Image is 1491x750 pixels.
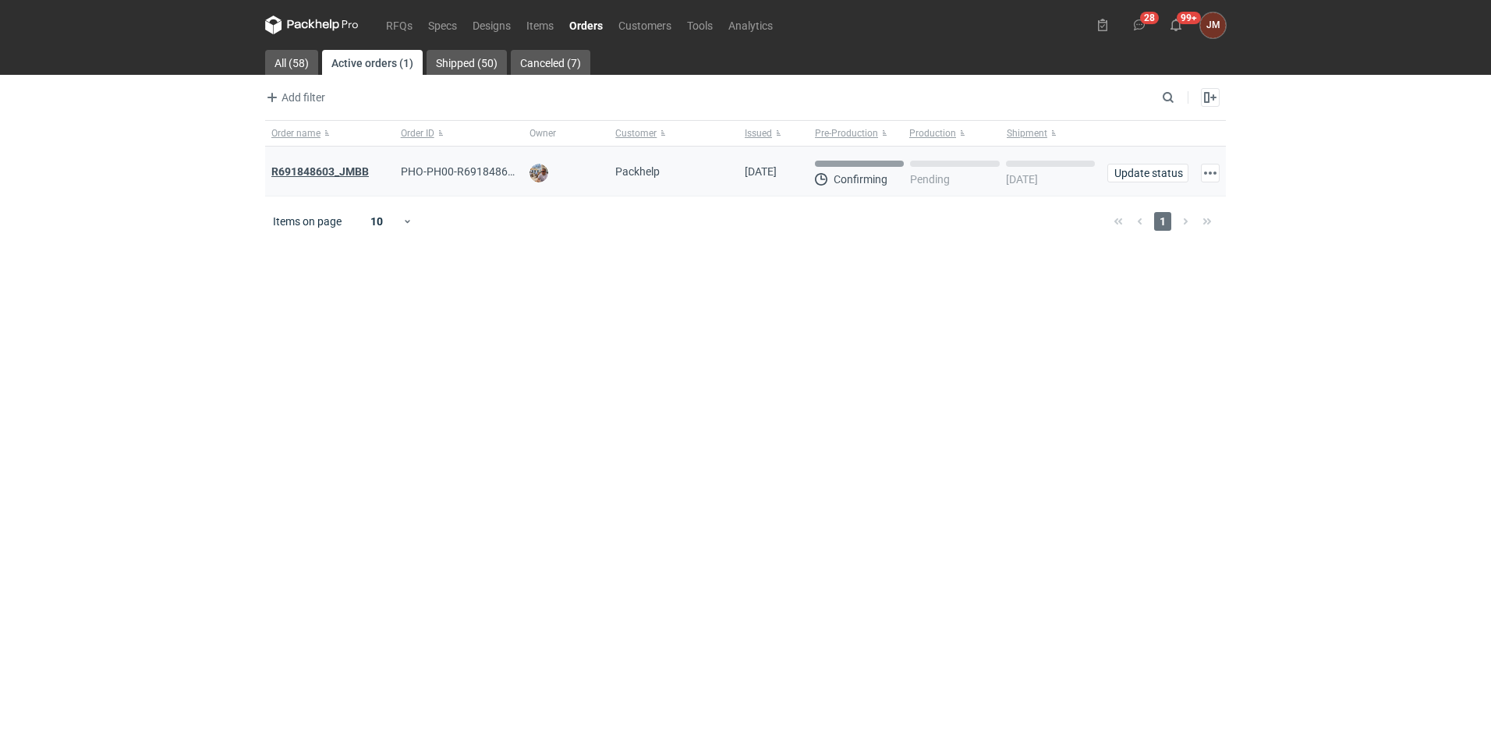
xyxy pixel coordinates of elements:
[265,121,395,146] button: Order name
[1163,12,1188,37] button: 99+
[615,127,657,140] span: Customer
[906,121,1004,146] button: Production
[265,50,318,75] a: All (58)
[815,127,878,140] span: Pre-Production
[420,16,465,34] a: Specs
[265,16,359,34] svg: Packhelp Pro
[738,121,809,146] button: Issued
[721,16,781,34] a: Analytics
[322,50,423,75] a: Active orders (1)
[611,16,679,34] a: Customers
[809,121,906,146] button: Pre-Production
[427,50,507,75] a: Shipped (50)
[401,127,434,140] span: Order ID
[1107,164,1188,182] button: Update status
[401,165,554,178] span: PHO-PH00-R691848603_JMBB
[745,127,772,140] span: Issued
[262,88,326,107] button: Add filter
[529,164,548,182] img: Michał Palasek
[271,127,321,140] span: Order name
[1114,168,1181,179] span: Update status
[263,88,325,107] span: Add filter
[519,16,561,34] a: Items
[1004,121,1101,146] button: Shipment
[679,16,721,34] a: Tools
[1200,12,1226,38] button: JM
[1159,88,1209,107] input: Search
[1127,12,1152,37] button: 28
[561,16,611,34] a: Orders
[609,121,738,146] button: Customer
[395,121,524,146] button: Order ID
[1007,127,1047,140] span: Shipment
[1201,164,1220,182] button: Actions
[273,214,342,229] span: Items on page
[910,173,950,186] p: Pending
[352,210,402,232] div: 10
[465,16,519,34] a: Designs
[511,50,590,75] a: Canceled (7)
[909,127,956,140] span: Production
[271,165,369,178] a: R691848603_JMBB
[529,127,556,140] span: Owner
[745,165,777,178] span: 17/09/2025
[378,16,420,34] a: RFQs
[1200,12,1226,38] div: JOANNA MOCZAŁA
[834,173,887,186] p: Confirming
[1154,212,1171,231] span: 1
[1006,173,1038,186] p: [DATE]
[615,165,660,178] span: Packhelp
